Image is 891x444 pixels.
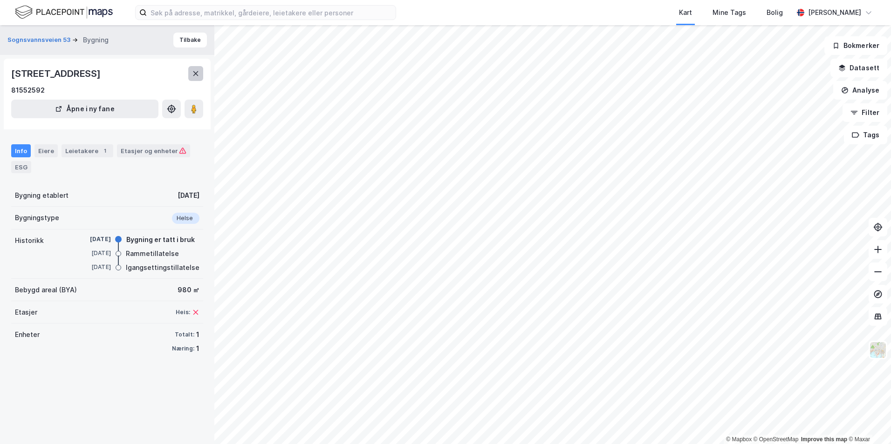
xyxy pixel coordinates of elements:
div: Enheter [15,329,40,340]
div: Bygning er tatt i bruk [126,234,195,245]
button: Sognsvannsveien 53 [7,35,72,45]
input: Søk på adresse, matrikkel, gårdeiere, leietakere eller personer [147,6,396,20]
div: [DATE] [178,190,199,201]
div: Rammetillatelse [126,248,179,259]
div: 1 [196,343,199,354]
button: Bokmerker [824,36,887,55]
button: Åpne i ny fane [11,100,158,118]
div: Bolig [767,7,783,18]
div: Bebygd areal (BYA) [15,284,77,296]
div: Info [11,144,31,157]
div: Etasjer og enheter [121,147,186,155]
div: [DATE] [74,235,111,243]
img: logo.f888ab2527a4732fd821a326f86c7f29.svg [15,4,113,20]
div: [DATE] [74,249,111,257]
div: 980 ㎡ [178,284,199,296]
div: Bygning etablert [15,190,69,201]
button: Analyse [833,81,887,100]
div: [STREET_ADDRESS] [11,66,103,81]
button: Tags [844,126,887,144]
button: Filter [843,103,887,122]
div: 1 [100,146,110,155]
div: Mine Tags [713,7,746,18]
a: Improve this map [801,436,847,443]
div: Næring: [172,345,194,352]
button: Tilbake [173,33,207,47]
div: Totalt: [175,331,194,338]
div: Leietakere [62,144,113,157]
div: Bygningstype [15,212,59,223]
div: [DATE] [74,263,111,271]
div: 81552592 [11,85,45,96]
a: OpenStreetMap [754,436,799,443]
div: Historikk [15,235,44,246]
div: [PERSON_NAME] [808,7,861,18]
iframe: Chat Widget [844,399,891,444]
div: Etasjer [15,307,37,318]
div: Kart [679,7,692,18]
div: Eiere [34,144,58,157]
div: Heis: [176,309,190,316]
div: ESG [11,161,31,173]
img: Z [869,341,887,359]
a: Mapbox [726,436,752,443]
button: Datasett [830,59,887,77]
div: Igangsettingstillatelse [126,262,199,273]
div: 1 [196,329,199,340]
div: Bygning [83,34,109,46]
